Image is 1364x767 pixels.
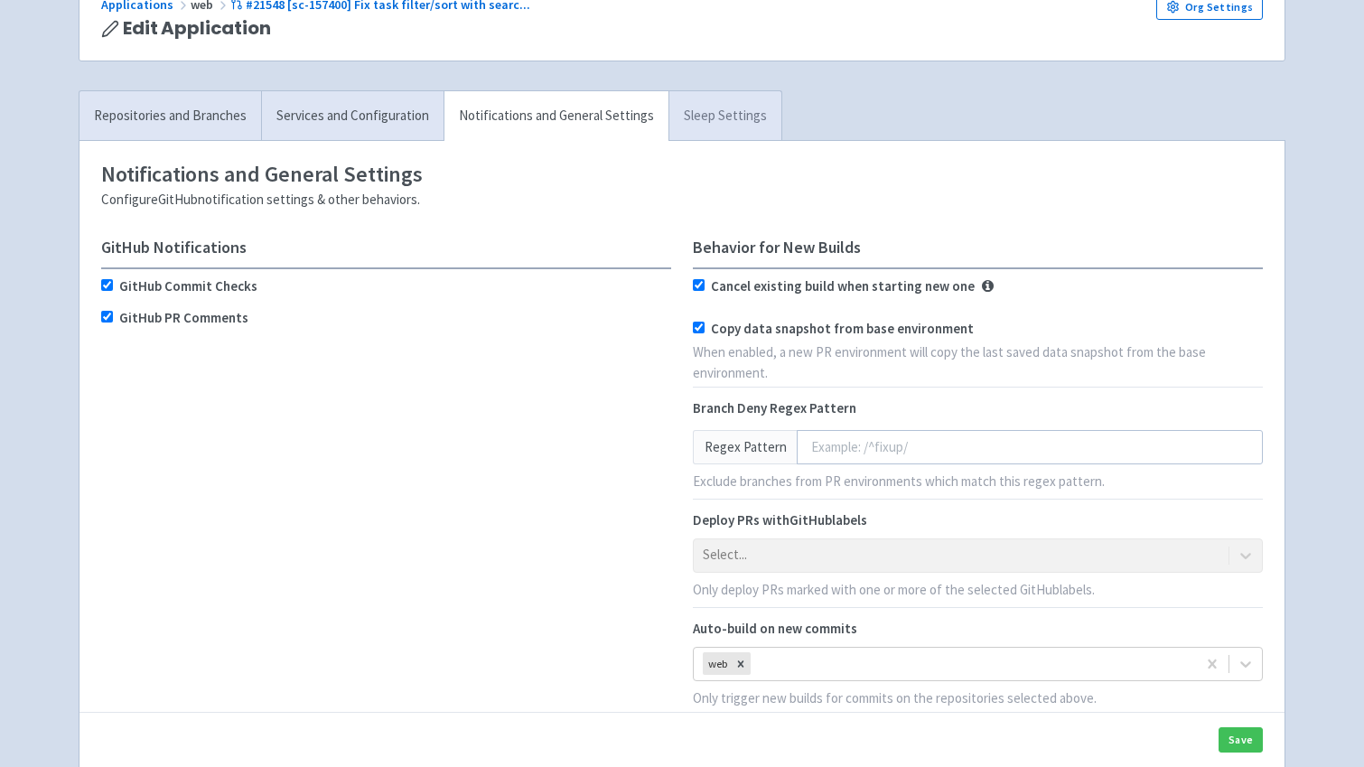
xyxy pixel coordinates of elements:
div: web [703,652,731,675]
span: Branch Deny Regex Pattern [693,399,856,416]
div: Regex Pattern [693,430,798,464]
span: Edit Application [123,18,271,39]
h3: Notifications and General Settings [101,163,1263,186]
span: Auto-build on new commits [693,620,857,637]
a: Repositories and Branches [79,91,261,141]
h4: GitHub Notifications [101,239,671,257]
span: When enabled, a new PR environment will copy the last saved data snapshot from the base environment. [693,342,1263,383]
button: Save [1219,727,1263,753]
span: Only trigger new builds for commits on the repositories selected above. [693,689,1097,706]
label: Copy data snapshot from base environment [711,319,974,340]
label: Cancel existing build when starting new one [711,276,975,297]
input: Example: /^fixup/ [797,430,1263,464]
span: Only deploy PRs marked with one or more of the selected GitHub labels. [693,581,1095,598]
label: GitHub Commit Checks [119,276,257,297]
span: Exclude branches from PR environments which match this regex pattern. [693,472,1105,490]
a: Notifications and General Settings [444,91,668,141]
a: Services and Configuration [261,91,444,141]
h4: Behavior for New Builds [693,239,1263,257]
div: Configure GitHub notification settings & other behaviors. [101,190,1263,210]
a: Sleep Settings [668,91,781,141]
span: Deploy PRs with GitHub labels [693,511,867,528]
div: Remove web [731,652,751,675]
label: GitHub PR Comments [119,308,248,329]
